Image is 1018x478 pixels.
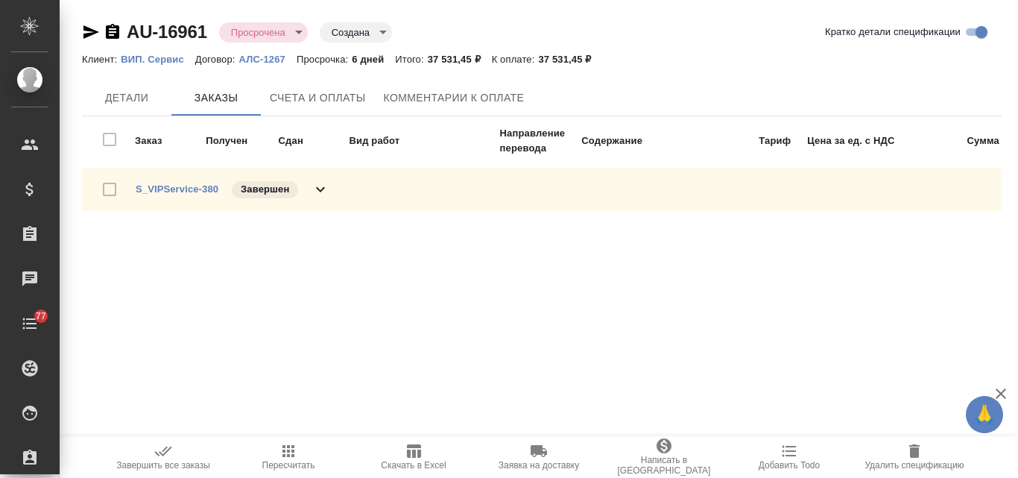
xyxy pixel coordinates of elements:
td: Сдан [278,125,347,157]
p: Просрочка: [297,54,352,65]
p: АЛС-1267 [239,54,297,65]
td: Сумма [897,125,1000,157]
p: Завершен [241,182,289,197]
span: 🙏 [972,399,997,430]
p: Клиент: [82,54,121,65]
a: ВИП. Сервис [121,52,195,65]
td: Цена за ед. с НДС [793,125,895,157]
td: Заказ [134,125,203,157]
span: 77 [27,309,55,324]
a: AU-16961 [127,22,207,42]
td: Вид работ [348,125,497,157]
a: 77 [4,305,56,342]
td: Направление перевода [499,125,579,157]
span: Кратко детали спецификации [825,25,961,40]
button: Просрочена [227,26,290,39]
p: 37 531,45 ₽ [538,54,602,65]
td: Содержание [581,125,694,157]
a: S_VIPService-380 [136,183,218,195]
span: Заказы [180,89,252,107]
td: Получен [205,125,276,157]
span: Счета и оплаты [270,89,366,107]
button: 🙏 [966,396,1003,433]
p: К оплате: [492,54,539,65]
p: 6 дней [352,54,395,65]
div: Просрочена [219,22,308,43]
span: Детали [91,89,162,107]
td: Тариф [695,125,791,157]
button: Создана [327,26,374,39]
p: ВИП. Сервис [121,54,195,65]
p: Договор: [195,54,239,65]
div: S_VIPService-380Завершен [82,168,1002,211]
p: Итого: [395,54,427,65]
a: АЛС-1267 [239,52,297,65]
span: Комментарии к оплате [384,89,525,107]
button: Скопировать ссылку для ЯМессенджера [82,23,100,41]
div: Просрочена [320,22,392,43]
p: 37 531,45 ₽ [428,54,492,65]
button: Скопировать ссылку [104,23,121,41]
